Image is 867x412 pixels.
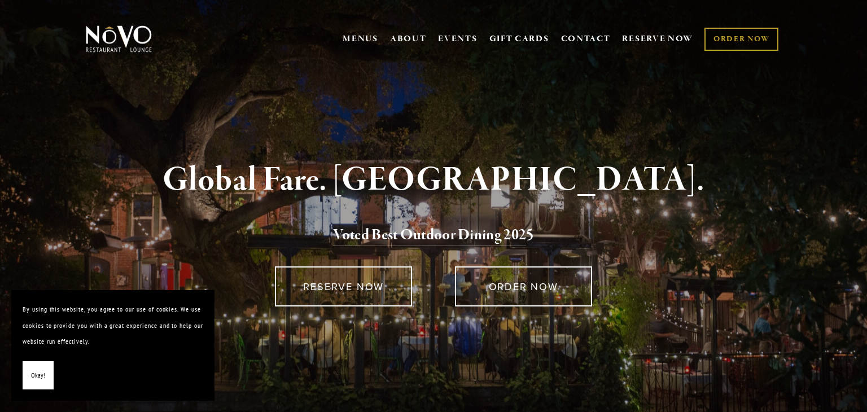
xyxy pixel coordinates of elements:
a: RESERVE NOW [622,28,693,50]
a: CONTACT [561,28,611,50]
a: ORDER NOW [704,28,778,51]
a: EVENTS [438,33,477,45]
a: Voted Best Outdoor Dining 202 [333,225,526,247]
strong: Global Fare. [GEOGRAPHIC_DATA]. [163,159,704,201]
a: MENUS [343,33,378,45]
span: Okay! [31,367,45,384]
a: ORDER NOW [455,266,592,306]
h2: 5 [104,223,763,247]
a: GIFT CARDS [489,28,549,50]
button: Okay! [23,361,54,390]
p: By using this website, you agree to our use of cookies. We use cookies to provide you with a grea... [23,301,203,350]
img: Novo Restaurant &amp; Lounge [84,25,154,53]
section: Cookie banner [11,290,214,401]
a: RESERVE NOW [275,266,412,306]
a: ABOUT [390,33,427,45]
